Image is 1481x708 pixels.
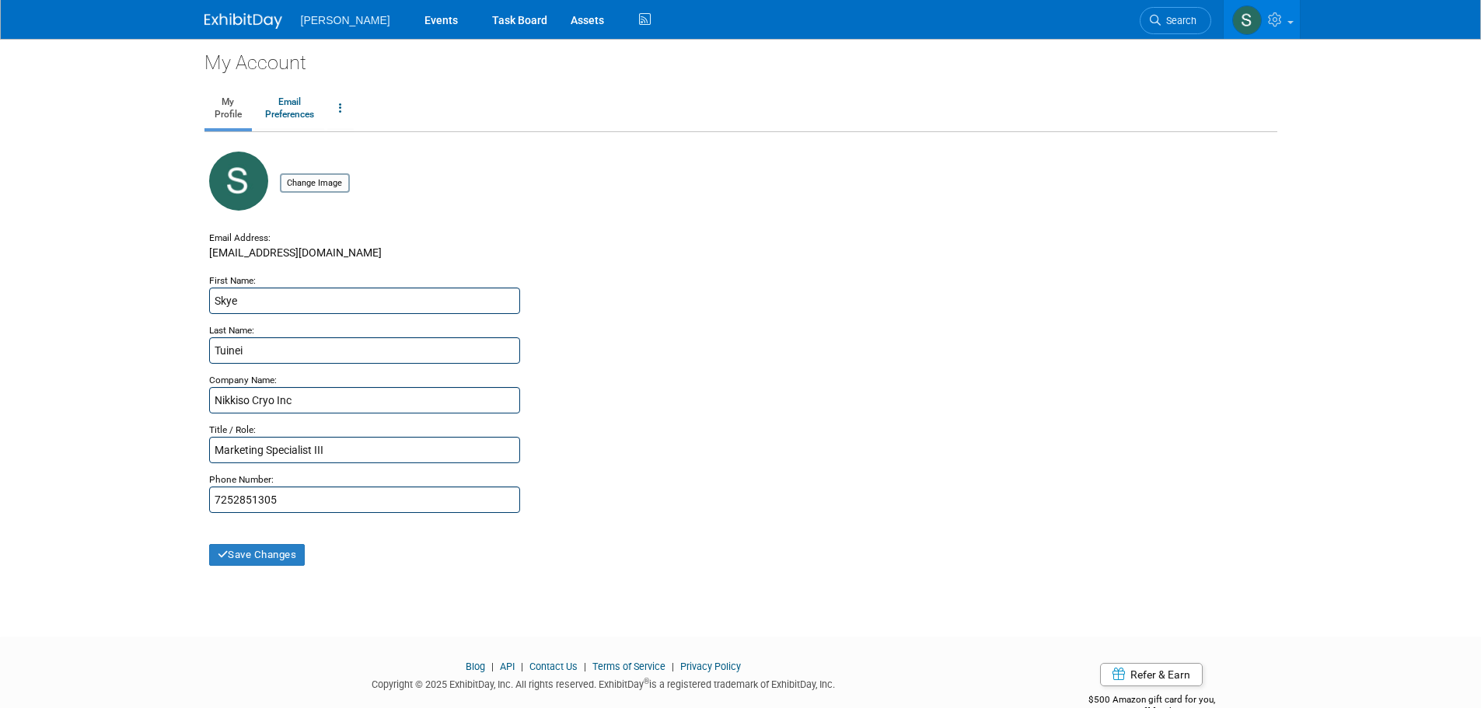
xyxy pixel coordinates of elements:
div: My Account [204,39,1277,76]
a: Contact Us [529,661,578,672]
img: ExhibitDay [204,13,282,29]
sup: ® [644,677,649,685]
a: Blog [466,661,485,672]
div: Copyright © 2025 ExhibitDay, Inc. All rights reserved. ExhibitDay is a registered trademark of Ex... [204,674,1004,692]
span: | [487,661,498,672]
span: [PERSON_NAME] [301,14,390,26]
small: Title / Role: [209,424,256,435]
img: Skye Tuinei [1232,5,1262,35]
a: Terms of Service [592,661,665,672]
span: Search [1161,15,1196,26]
small: First Name: [209,275,256,286]
span: | [668,661,678,672]
small: Last Name: [209,325,254,336]
img: S.jpg [209,152,268,211]
a: Privacy Policy [680,661,741,672]
small: Company Name: [209,375,277,385]
a: Search [1140,7,1211,34]
a: MyProfile [204,89,252,128]
span: | [580,661,590,672]
small: Phone Number: [209,474,274,485]
small: Email Address: [209,232,271,243]
a: API [500,661,515,672]
a: EmailPreferences [255,89,324,128]
button: Save Changes [209,544,306,566]
span: | [517,661,527,672]
div: [EMAIL_ADDRESS][DOMAIN_NAME] [209,245,1273,272]
a: Refer & Earn [1100,663,1203,686]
